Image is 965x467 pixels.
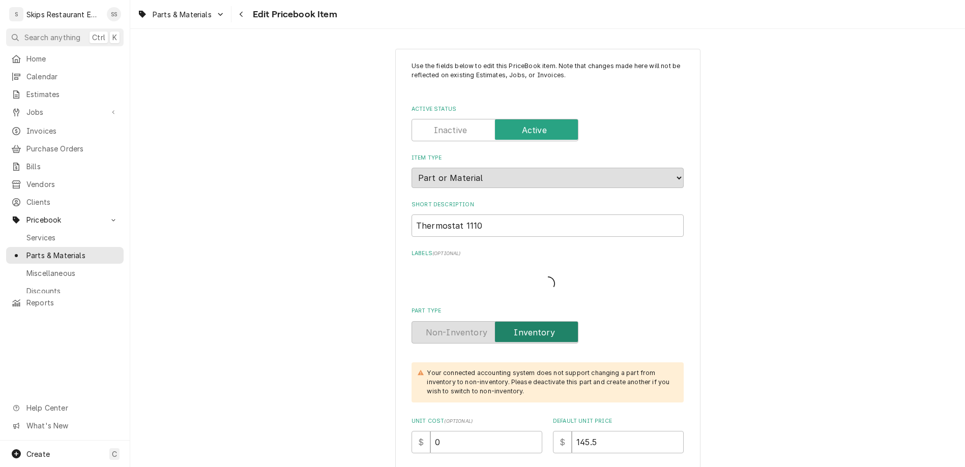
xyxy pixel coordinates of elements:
[26,402,118,413] span: Help Center
[26,197,119,207] span: Clients
[250,8,337,21] span: Edit Pricebook Item
[553,431,572,453] div: $
[26,232,119,243] span: Services
[6,283,124,299] a: Discounts
[412,307,684,343] div: Part Type
[412,154,684,162] label: Item Type
[6,229,124,246] a: Services
[412,321,684,344] div: Inventory
[412,105,684,141] div: Active Status
[6,194,124,210] a: Clients
[427,368,674,396] div: Your connected accounting system does not support changing a part from inventory to non-inventory...
[6,176,124,193] a: Vendors
[6,68,124,85] a: Calendar
[153,9,212,20] span: Parts & Materials
[26,143,119,154] span: Purchase Orders
[553,417,684,453] div: Default Unit Price
[412,307,684,315] label: Part Type
[26,107,103,117] span: Jobs
[6,28,124,46] button: Search anythingCtrlK
[412,250,684,258] label: Labels
[6,265,124,282] a: Miscellaneous
[444,418,473,424] span: ( optional )
[6,122,124,139] a: Invoices
[26,286,119,296] span: Discounts
[26,420,118,431] span: What's New
[6,211,124,228] a: Go to Pricebook
[24,32,80,43] span: Search anything
[26,250,119,261] span: Parts & Materials
[412,105,684,113] label: Active Status
[112,32,117,43] span: K
[133,6,229,23] a: Go to Parts & Materials
[26,89,119,100] span: Estimates
[553,417,684,425] label: Default Unit Price
[6,140,124,157] a: Purchase Orders
[26,450,50,458] span: Create
[26,126,119,136] span: Invoices
[6,158,124,175] a: Bills
[26,214,103,225] span: Pricebook
[26,53,119,64] span: Home
[112,449,117,459] span: C
[412,250,684,295] div: Labels
[412,61,684,89] p: Use the fields below to edit this PriceBook item. Note that changes made here will not be reflect...
[432,251,461,256] span: ( optional )
[26,179,119,190] span: Vendors
[233,6,250,22] button: Navigate back
[26,268,119,278] span: Miscellaneous
[6,399,124,416] a: Go to Help Center
[412,417,542,453] div: Unit Cost
[6,86,124,103] a: Estimates
[412,417,542,425] label: Unit Cost
[9,7,23,21] div: S
[26,71,119,82] span: Calendar
[412,431,430,453] div: $
[412,154,684,188] div: Item Type
[412,214,684,237] input: Name used to describe this Part or Material
[26,9,101,20] div: Skips Restaurant Equipment
[412,201,684,237] div: Short Description
[92,32,105,43] span: Ctrl
[6,104,124,120] a: Go to Jobs
[6,247,124,264] a: Parts & Materials
[6,50,124,67] a: Home
[6,417,124,434] a: Go to What's New
[26,161,119,172] span: Bills
[107,7,121,21] div: Shan Skipper's Avatar
[6,294,124,311] a: Reports
[541,273,555,295] span: Loading...
[412,201,684,209] label: Short Description
[26,297,119,308] span: Reports
[107,7,121,21] div: SS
